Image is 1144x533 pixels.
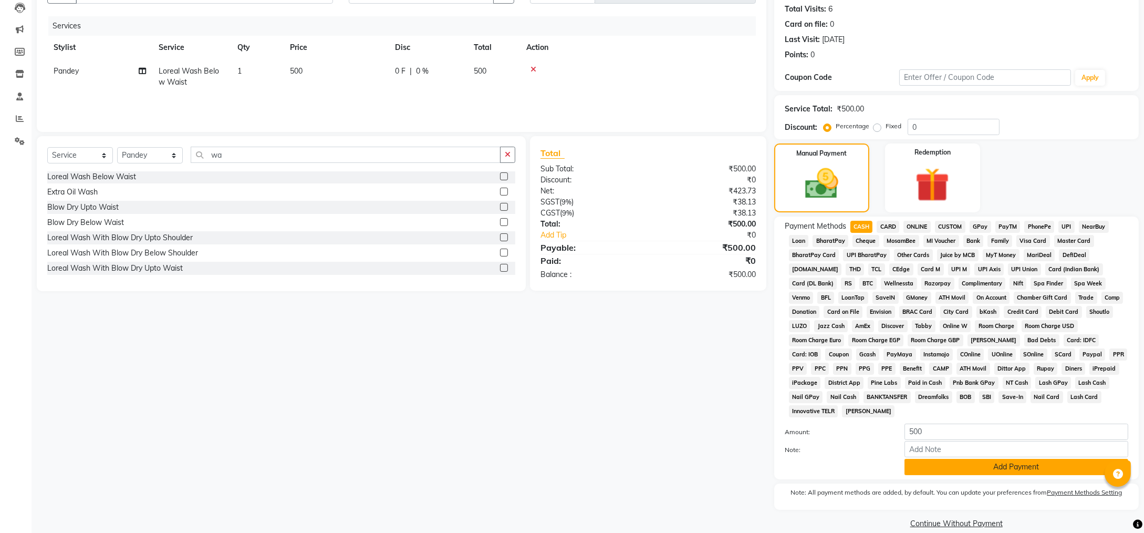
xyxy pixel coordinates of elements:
div: Blow Dry Below Waist [47,217,124,228]
input: Search or Scan [191,147,501,163]
span: Nail Cash [827,391,859,403]
span: CGST [540,208,560,218]
div: Extra Oil Wash [47,187,98,198]
span: UPI Axis [974,263,1004,275]
span: MyT Money [983,249,1020,261]
span: bKash [976,306,1000,318]
span: SGST [540,197,559,207]
span: UOnline [988,348,1016,361]
input: Add Note [904,441,1128,457]
span: Shoutlo [1086,306,1113,318]
span: Benefit [900,363,925,375]
span: NT Cash [1003,377,1032,389]
span: Room Charge EGP [848,334,903,346]
span: Spa Week [1071,278,1106,290]
label: Manual Payment [796,149,847,158]
span: SCard [1052,348,1075,361]
span: PPN [833,363,851,375]
span: Other Cards [894,249,933,261]
div: ₹500.00 [837,104,864,115]
th: Stylist [47,36,152,59]
div: ₹500.00 [648,219,764,230]
img: _gift.svg [904,163,960,206]
span: CASH [850,221,873,233]
div: Balance : [533,269,648,280]
div: ₹38.13 [648,197,764,208]
div: Loreal Wash Below Waist [47,171,136,182]
span: Juice by MCB [937,249,979,261]
span: Master Card [1054,235,1094,247]
span: Room Charge GBP [908,334,963,346]
span: [DOMAIN_NAME] [789,263,842,275]
div: Services [48,16,764,36]
div: Paid: [533,254,648,267]
span: Pnb Bank GPay [950,377,999,389]
div: ₹0 [667,230,763,241]
span: BTC [859,278,877,290]
div: Total: [533,219,648,230]
span: 500 [290,66,303,76]
span: DefiDeal [1059,249,1089,261]
span: UPI M [948,263,971,275]
label: Redemption [914,148,951,157]
span: Card M [918,263,944,275]
span: Spa Finder [1031,278,1067,290]
div: Loreal Wash With Blow Dry Below Shoulder [47,248,198,259]
div: ₹423.73 [648,186,764,197]
span: iPrepaid [1089,363,1119,375]
div: 0 [810,49,815,60]
span: Trade [1075,292,1097,304]
span: Room Charge Euro [789,334,845,346]
span: Total [540,148,565,159]
span: Comp [1101,292,1124,304]
span: Instamojo [920,348,953,361]
span: Coupon [825,348,852,361]
span: SOnline [1020,348,1047,361]
span: Pandey [54,66,79,76]
span: UPI BharatPay [843,249,890,261]
span: Card on File [824,306,862,318]
span: Razorpay [921,278,954,290]
span: BharatPay Card [789,249,839,261]
span: PayMaya [883,348,916,361]
span: Rupay [1034,363,1058,375]
span: Diners [1062,363,1085,375]
span: COnline [957,348,984,361]
span: City Card [940,306,972,318]
div: Blow Dry Upto Waist [47,202,119,213]
span: Card: IOB [789,348,821,361]
span: CEdge [889,263,913,275]
span: iPackage [789,377,821,389]
span: Bad Debts [1024,334,1059,346]
div: ( ) [533,197,648,208]
span: Dreamfolks [915,391,952,403]
span: Online W [940,320,971,332]
span: Complimentary [959,278,1006,290]
span: NearBuy [1079,221,1109,233]
span: [PERSON_NAME] [842,405,895,417]
span: Dittor App [994,363,1029,375]
span: PPG [856,363,874,375]
div: 6 [828,4,833,15]
span: Jazz Cash [814,320,848,332]
span: BFL [817,292,834,304]
span: Gcash [856,348,879,361]
span: SaveIN [872,292,899,304]
div: ₹500.00 [648,269,764,280]
div: ₹38.13 [648,208,764,219]
span: PPC [811,363,829,375]
span: 0 % [416,66,429,77]
span: TCL [868,263,885,275]
input: Amount [904,424,1128,440]
div: Points: [785,49,808,60]
span: Wellnessta [881,278,917,290]
span: Card (Indian Bank) [1045,263,1103,275]
div: Net: [533,186,648,197]
span: Card (DL Bank) [789,278,837,290]
div: Loreal Wash With Blow Dry Upto Shoulder [47,232,193,243]
span: Family [987,235,1012,247]
span: PPR [1109,348,1127,361]
input: Enter Offer / Coupon Code [899,69,1071,86]
label: Amount: [777,427,897,437]
th: Price [284,36,389,59]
